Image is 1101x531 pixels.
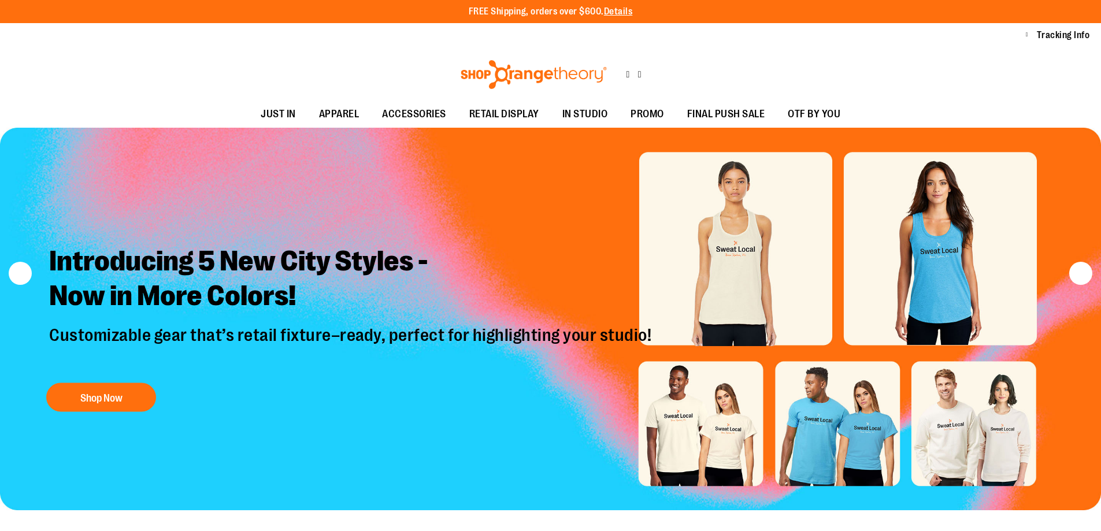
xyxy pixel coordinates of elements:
[40,235,663,325] h2: Introducing 5 New City Styles - Now in More Colors!
[1026,29,1028,41] button: Account menu
[459,60,609,89] img: Shop Orangetheory
[40,235,663,418] a: Introducing 5 New City Styles -Now in More Colors! Customizable gear that’s retail fixture–ready,...
[788,101,840,127] span: OTF BY YOU
[370,101,458,128] a: ACCESSORIES
[382,101,446,127] span: ACCESSORIES
[261,101,296,127] span: JUST IN
[319,101,359,127] span: APPAREL
[604,6,633,17] a: Details
[307,101,371,128] a: APPAREL
[9,262,32,285] button: prev
[469,101,539,127] span: RETAIL DISPLAY
[1069,262,1092,285] button: next
[631,101,664,127] span: PROMO
[687,101,765,127] span: FINAL PUSH SALE
[1037,29,1090,42] a: Tracking Info
[551,101,620,128] a: IN STUDIO
[46,383,156,412] button: Shop Now
[619,101,676,128] a: PROMO
[676,101,777,128] a: FINAL PUSH SALE
[776,101,852,128] a: OTF BY YOU
[40,325,663,372] p: Customizable gear that’s retail fixture–ready, perfect for highlighting your studio!
[249,101,307,128] a: JUST IN
[562,101,608,127] span: IN STUDIO
[469,5,633,18] p: FREE Shipping, orders over $600.
[458,101,551,128] a: RETAIL DISPLAY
